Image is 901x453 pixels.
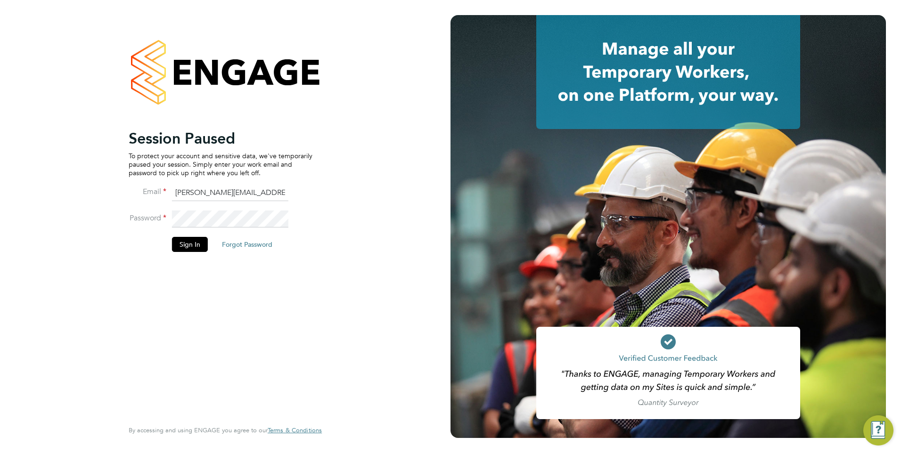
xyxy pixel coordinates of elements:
span: By accessing and using ENGAGE you agree to our [129,426,322,434]
button: Engage Resource Center [863,415,893,445]
button: Forgot Password [214,237,280,252]
button: Sign In [172,237,208,252]
p: To protect your account and sensitive data, we've temporarily paused your session. Simply enter y... [129,152,312,178]
input: Enter your work email... [172,185,288,202]
label: Email [129,187,166,197]
label: Password [129,213,166,223]
h2: Session Paused [129,129,312,148]
span: Terms & Conditions [268,426,322,434]
a: Terms & Conditions [268,427,322,434]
